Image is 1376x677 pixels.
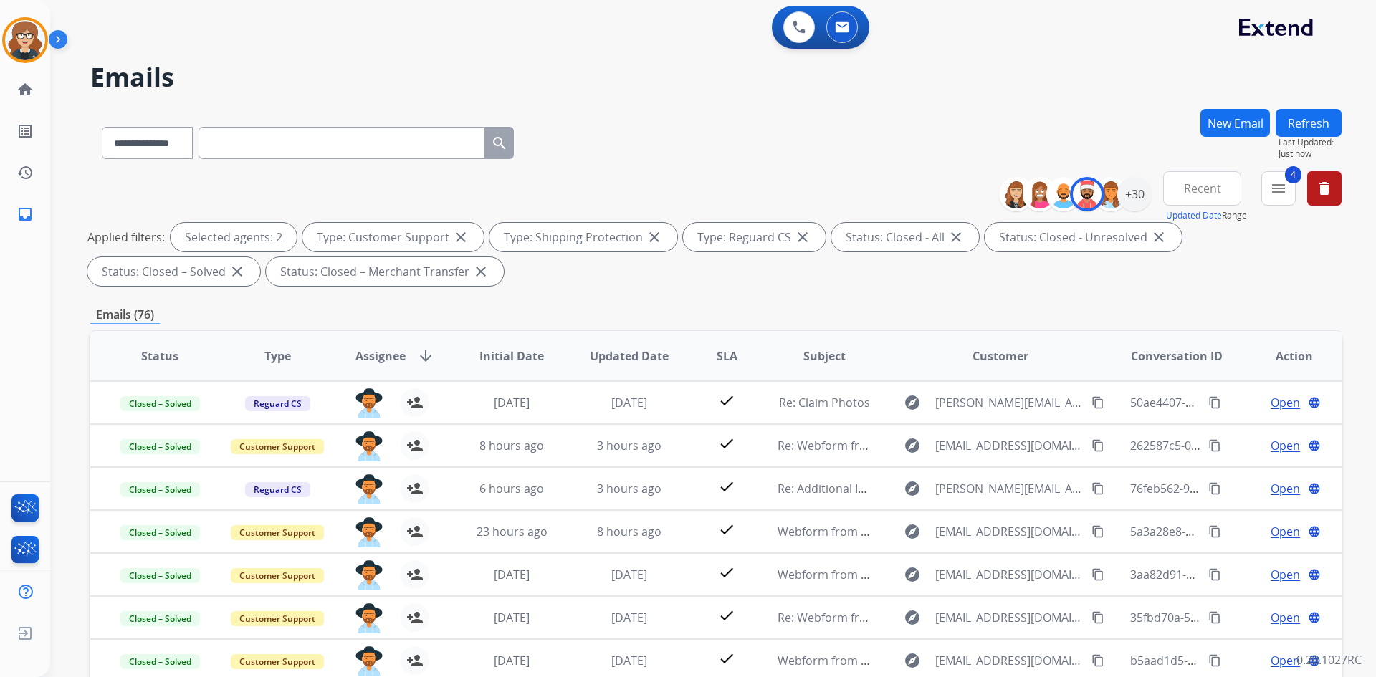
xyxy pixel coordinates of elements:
span: Open [1271,394,1300,411]
mat-icon: close [1150,229,1167,246]
span: Range [1166,209,1247,221]
img: agent-avatar [355,646,383,676]
img: agent-avatar [355,431,383,461]
mat-icon: content_copy [1091,396,1104,409]
span: Open [1271,523,1300,540]
span: Conversation ID [1131,347,1223,365]
span: [EMAIL_ADDRESS][DOMAIN_NAME] [935,609,1083,626]
span: Customer Support [231,525,324,540]
mat-icon: content_copy [1208,568,1221,581]
div: Type: Shipping Protection [489,223,677,251]
span: Closed – Solved [120,611,200,626]
span: 262587c5-0088-4e82-9f00-db41f5ffc43c [1130,438,1339,453]
mat-icon: content_copy [1091,439,1104,452]
mat-icon: person_add [406,652,424,669]
div: Status: Closed – Solved [87,257,260,286]
div: Status: Closed - All [831,223,979,251]
mat-icon: content_copy [1091,568,1104,581]
mat-icon: person_add [406,437,424,454]
mat-icon: list_alt [16,123,34,140]
span: Closed – Solved [120,439,200,454]
mat-icon: close [947,229,965,246]
mat-icon: explore [904,437,921,454]
span: Open [1271,437,1300,454]
span: Closed – Solved [120,654,200,669]
mat-icon: content_copy [1208,396,1221,409]
span: Closed – Solved [120,482,200,497]
mat-icon: explore [904,609,921,626]
mat-icon: delete [1316,180,1333,197]
div: Status: Closed – Merchant Transfer [266,257,504,286]
mat-icon: close [229,263,246,280]
span: b5aad1d5-2cf4-4646-b193-8906ab2fcb29 [1130,653,1348,668]
mat-icon: content_copy [1091,525,1104,538]
mat-icon: search [491,135,508,152]
span: Open [1271,652,1300,669]
span: [DATE] [494,653,530,668]
mat-icon: explore [904,480,921,497]
span: [DATE] [494,567,530,582]
img: agent-avatar [355,560,383,590]
h2: Emails [90,63,1342,92]
mat-icon: check [718,521,735,538]
mat-icon: close [646,229,663,246]
button: Recent [1163,171,1241,206]
span: [DATE] [611,610,647,625]
span: 8 hours ago [597,524,661,539]
span: Last Updated: [1279,137,1342,148]
mat-icon: person_add [406,480,424,497]
span: Type [264,347,291,365]
span: Re: Webform from [EMAIL_ADDRESS][DOMAIN_NAME] on [DATE] [778,610,1122,625]
mat-icon: check [718,650,735,667]
span: Open [1271,480,1300,497]
span: [PERSON_NAME][EMAIL_ADDRESS][PERSON_NAME][DOMAIN_NAME] [935,394,1083,411]
span: SLA [717,347,737,365]
th: Action [1224,331,1342,381]
div: Type: Customer Support [302,223,484,251]
mat-icon: language [1308,611,1321,624]
mat-icon: content_copy [1208,525,1221,538]
mat-icon: history [16,164,34,181]
span: 5a3a28e8-dd41-4a29-a1af-ab8284b2fe30 [1130,524,1348,539]
span: 4 [1285,166,1301,183]
span: Closed – Solved [120,568,200,583]
span: Closed – Solved [120,396,200,411]
span: Status [141,347,178,365]
span: [EMAIL_ADDRESS][DOMAIN_NAME] [935,523,1083,540]
mat-icon: home [16,81,34,98]
span: Closed – Solved [120,525,200,540]
button: 4 [1261,171,1296,206]
img: agent-avatar [355,517,383,547]
span: [EMAIL_ADDRESS][DOMAIN_NAME] [935,437,1083,454]
span: Customer Support [231,611,324,626]
mat-icon: explore [904,652,921,669]
img: agent-avatar [355,474,383,504]
span: [EMAIL_ADDRESS][DOMAIN_NAME] [935,652,1083,669]
span: 6 hours ago [479,481,544,496]
span: Open [1271,609,1300,626]
mat-icon: content_copy [1208,611,1221,624]
mat-icon: language [1308,396,1321,409]
span: 3 hours ago [597,438,661,453]
span: Webform from [EMAIL_ADDRESS][DOMAIN_NAME] on [DATE] [778,653,1102,668]
button: Updated Date [1166,210,1222,221]
mat-icon: check [718,435,735,452]
span: Reguard CS [245,396,310,411]
img: avatar [5,20,45,60]
span: Initial Date [479,347,544,365]
mat-icon: check [718,564,735,581]
span: Re: Additional Information [778,481,919,496]
mat-icon: content_copy [1091,654,1104,667]
mat-icon: person_add [406,523,424,540]
span: Subject [803,347,846,365]
mat-icon: content_copy [1208,482,1221,495]
img: agent-avatar [355,603,383,633]
span: [DATE] [611,653,647,668]
div: Type: Reguard CS [683,223,826,251]
mat-icon: inbox [16,206,34,223]
mat-icon: language [1308,568,1321,581]
span: Just now [1279,148,1342,160]
mat-icon: check [718,607,735,624]
mat-icon: arrow_downward [417,347,434,365]
span: Customer Support [231,654,324,669]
